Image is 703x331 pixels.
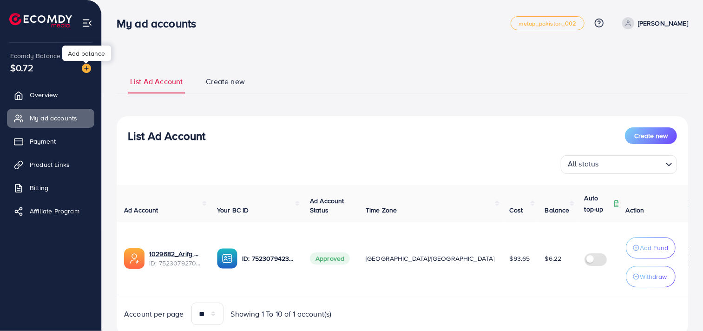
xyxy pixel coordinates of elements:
[566,157,601,172] span: All status
[7,202,94,220] a: Affiliate Program
[634,131,668,140] span: Create new
[30,137,56,146] span: Payment
[7,86,94,104] a: Overview
[206,76,245,87] span: Create new
[638,18,688,29] p: [PERSON_NAME]
[310,196,344,215] span: Ad Account Status
[130,76,183,87] span: List Ad Account
[242,253,295,264] p: ID: 7523079423877332993
[7,109,94,127] a: My ad accounts
[62,46,111,61] div: Add balance
[149,258,202,268] span: ID: 7523079270294405128
[10,51,60,60] span: Ecomdy Balance
[519,20,577,26] span: metap_pakistan_002
[664,289,696,324] iframe: Chat
[9,13,72,27] img: logo
[545,254,562,263] span: $6.22
[30,206,79,216] span: Affiliate Program
[30,183,48,192] span: Billing
[30,90,58,99] span: Overview
[82,18,92,28] img: menu
[561,155,677,174] div: Search for option
[618,17,688,29] a: [PERSON_NAME]
[128,129,205,143] h3: List Ad Account
[625,127,677,144] button: Create new
[149,249,202,268] div: <span class='underline'>1029682_Arifg Mart_1751603491465</span></br>7523079270294405128
[366,205,397,215] span: Time Zone
[217,205,249,215] span: Your BC ID
[124,205,158,215] span: Ad Account
[10,61,33,74] span: $0.72
[626,237,676,258] button: Add Fund
[510,205,523,215] span: Cost
[30,160,70,169] span: Product Links
[217,248,237,269] img: ic-ba-acc.ded83a64.svg
[626,266,676,287] button: Withdraw
[511,16,585,30] a: metap_pakistan_002
[366,254,495,263] span: [GEOGRAPHIC_DATA]/[GEOGRAPHIC_DATA]
[231,309,332,319] span: Showing 1 To 10 of 1 account(s)
[149,249,202,258] a: 1029682_Arifg Mart_1751603491465
[602,157,662,172] input: Search for option
[640,271,667,282] p: Withdraw
[124,309,184,319] span: Account per page
[124,248,145,269] img: ic-ads-acc.e4c84228.svg
[640,242,669,253] p: Add Fund
[7,155,94,174] a: Product Links
[7,179,94,197] a: Billing
[117,17,204,30] h3: My ad accounts
[545,205,570,215] span: Balance
[30,113,77,123] span: My ad accounts
[310,252,350,265] span: Approved
[82,64,91,73] img: image
[585,192,611,215] p: Auto top-up
[7,132,94,151] a: Payment
[510,254,530,263] span: $93.65
[626,205,644,215] span: Action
